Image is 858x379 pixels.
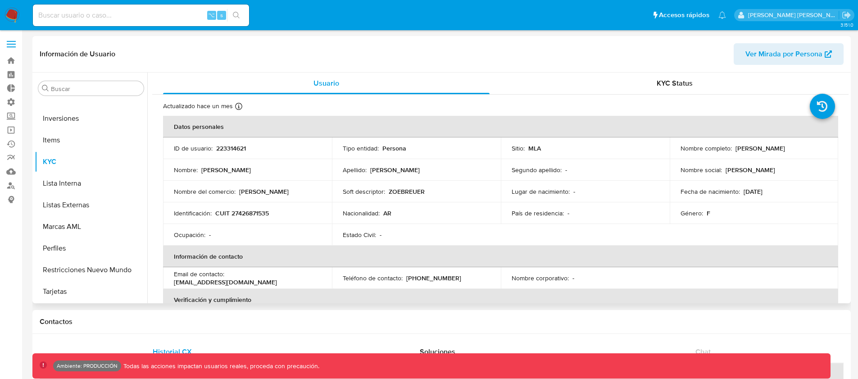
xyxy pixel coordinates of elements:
a: Salir [842,10,851,20]
p: Fecha de nacimiento : [681,187,740,196]
p: CUIT 27426871535 [215,209,269,217]
button: Ver Mirada por Persona [734,43,844,65]
p: [PERSON_NAME] [370,166,420,174]
p: [PHONE_NUMBER] [406,274,461,282]
button: Listas Externas [35,194,147,216]
p: victor.david@mercadolibre.com.co [748,11,839,19]
span: KYC Status [657,78,693,88]
p: MLA [528,144,541,152]
p: AR [383,209,391,217]
button: Marcas AML [35,216,147,237]
p: Soft descriptor : [343,187,385,196]
p: F [707,209,710,217]
span: Soluciones [420,347,455,357]
p: 223314621 [216,144,246,152]
p: Nombre social : [681,166,722,174]
p: Género : [681,209,703,217]
p: [PERSON_NAME] [201,166,251,174]
th: Información de contacto [163,246,838,267]
p: País de residencia : [512,209,564,217]
span: Chat [695,347,711,357]
button: Inversiones [35,108,147,129]
p: Todas las acciones impactan usuarios reales, proceda con precaución. [121,362,319,370]
input: Buscar [51,85,140,93]
p: - [565,166,567,174]
p: Lugar de nacimiento : [512,187,570,196]
h1: Contactos [40,317,844,326]
button: Tarjetas [35,281,147,302]
p: [DATE] [744,187,763,196]
p: - [567,209,569,217]
span: Ver Mirada por Persona [745,43,822,65]
th: Verificación y cumplimiento [163,289,838,311]
p: Tipo entidad : [343,144,379,152]
p: - [209,231,211,239]
h1: Información de Usuario [40,50,115,59]
th: Datos personales [163,116,838,137]
button: Items [35,129,147,151]
p: Ocupación : [174,231,205,239]
span: Usuario [313,78,339,88]
p: Nacionalidad : [343,209,380,217]
p: Nombre completo : [681,144,732,152]
p: Teléfono de contacto : [343,274,403,282]
p: [PERSON_NAME] [735,144,785,152]
p: Identificación : [174,209,212,217]
p: [PERSON_NAME] [239,187,289,196]
p: [EMAIL_ADDRESS][DOMAIN_NAME] [174,278,277,286]
p: - [572,274,574,282]
p: Nombre del comercio : [174,187,236,196]
button: Lista Interna [35,173,147,194]
button: Perfiles [35,237,147,259]
button: KYC [35,151,147,173]
p: Sitio : [512,144,525,152]
p: - [380,231,381,239]
p: - [573,187,575,196]
span: ⌥ [208,11,215,19]
button: Buscar [42,85,49,92]
p: Persona [382,144,406,152]
p: Ambiente: PRODUCCIÓN [57,364,118,368]
p: Email de contacto : [174,270,224,278]
p: Actualizado hace un mes [163,102,233,110]
p: Apellido : [343,166,367,174]
p: Segundo apellido : [512,166,562,174]
p: Nombre corporativo : [512,274,569,282]
span: Historial CX [153,347,192,357]
p: [PERSON_NAME] [726,166,775,174]
p: ZOEBREUER [389,187,425,196]
button: Restricciones Nuevo Mundo [35,259,147,281]
input: Buscar usuario o caso... [33,9,249,21]
button: search-icon [227,9,245,22]
p: ID de usuario : [174,144,213,152]
p: Nombre : [174,166,198,174]
span: s [220,11,223,19]
a: Notificaciones [718,11,726,19]
p: Estado Civil : [343,231,376,239]
span: Accesos rápidos [659,10,709,20]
